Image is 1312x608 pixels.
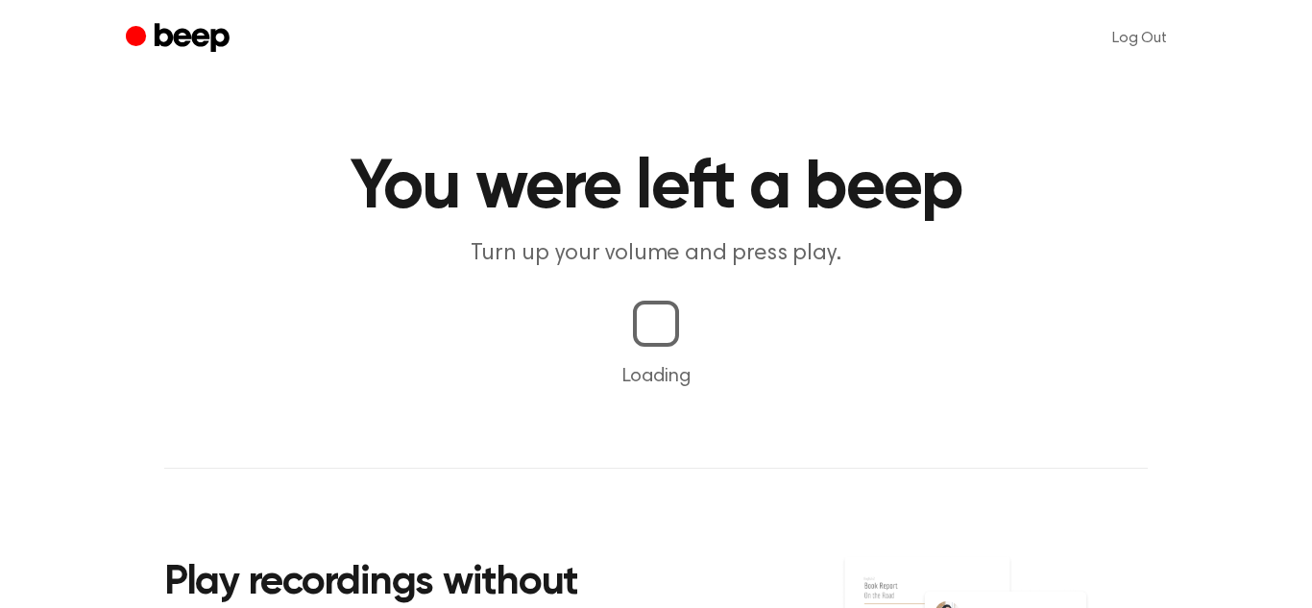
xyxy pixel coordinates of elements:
p: Turn up your volume and press play. [287,238,1025,270]
p: Loading [23,362,1289,391]
h1: You were left a beep [164,154,1148,223]
a: Beep [126,20,234,58]
a: Log Out [1093,15,1186,61]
